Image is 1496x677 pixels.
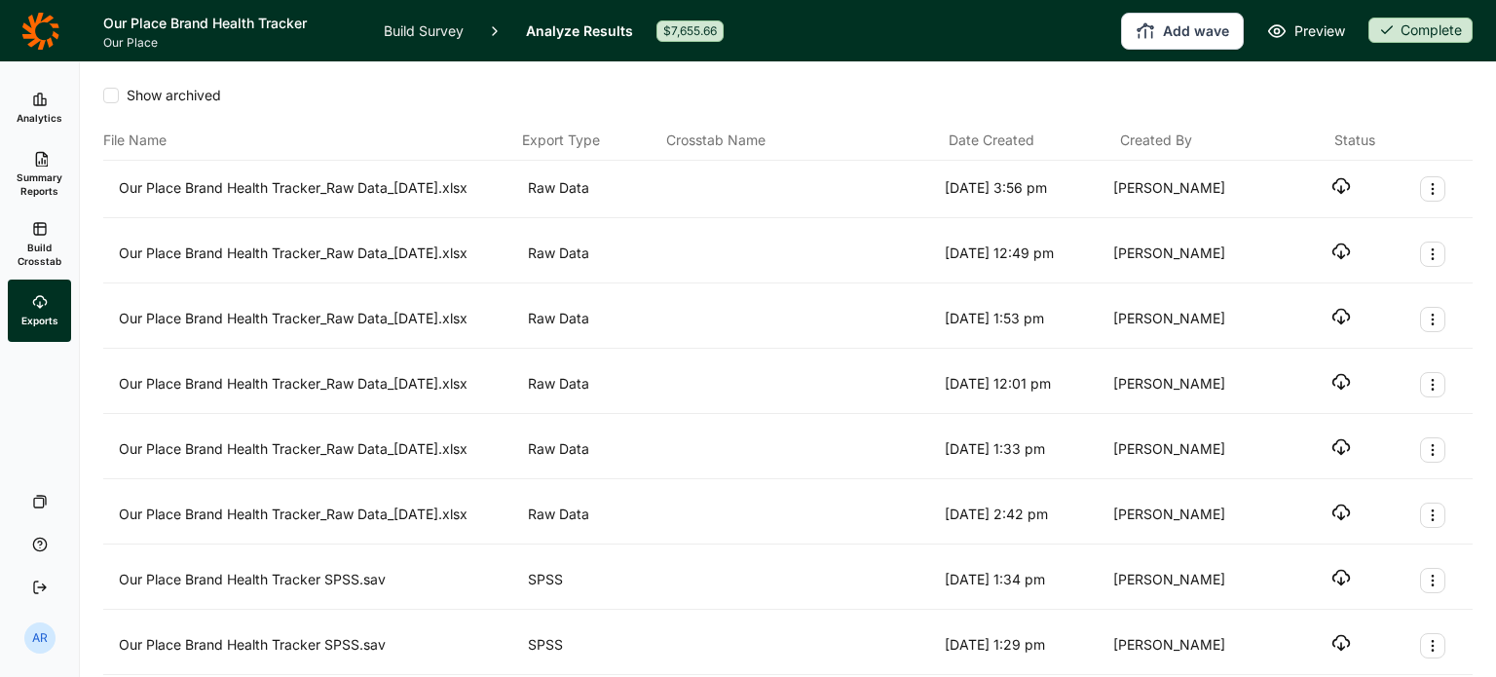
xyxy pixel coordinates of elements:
[1113,307,1274,332] div: [PERSON_NAME]
[1113,437,1274,463] div: [PERSON_NAME]
[8,77,71,139] a: Analytics
[528,307,661,332] div: Raw Data
[666,129,940,152] div: Crosstab Name
[1331,176,1351,196] button: Download file
[528,633,661,658] div: SPSS
[1121,13,1244,50] button: Add wave
[1113,242,1274,267] div: [PERSON_NAME]
[1331,242,1351,261] button: Download file
[945,503,1105,528] div: [DATE] 2:42 pm
[1113,372,1274,397] div: [PERSON_NAME]
[17,111,62,125] span: Analytics
[103,12,360,35] h1: Our Place Brand Health Tracker
[119,86,221,105] span: Show archived
[119,633,520,658] div: Our Place Brand Health Tracker SPSS.sav
[1420,503,1445,528] button: Export Actions
[103,35,360,51] span: Our Place
[1113,176,1274,202] div: [PERSON_NAME]
[1113,568,1274,593] div: [PERSON_NAME]
[119,503,520,528] div: Our Place Brand Health Tracker_Raw Data_[DATE].xlsx
[1420,437,1445,463] button: Export Actions
[119,242,520,267] div: Our Place Brand Health Tracker_Raw Data_[DATE].xlsx
[1368,18,1473,45] button: Complete
[656,20,724,42] div: $7,655.66
[1331,633,1351,653] button: Download file
[945,437,1105,463] div: [DATE] 1:33 pm
[1368,18,1473,43] div: Complete
[119,372,520,397] div: Our Place Brand Health Tracker_Raw Data_[DATE].xlsx
[21,314,58,327] span: Exports
[1113,633,1274,658] div: [PERSON_NAME]
[119,437,520,463] div: Our Place Brand Health Tracker_Raw Data_[DATE].xlsx
[16,170,63,198] span: Summary Reports
[1331,503,1351,522] button: Download file
[1267,19,1345,43] a: Preview
[1334,129,1375,152] div: Status
[1420,372,1445,397] button: Export Actions
[528,503,661,528] div: Raw Data
[16,241,63,268] span: Build Crosstab
[945,633,1105,658] div: [DATE] 1:29 pm
[945,307,1105,332] div: [DATE] 1:53 pm
[1331,372,1351,392] button: Download file
[24,622,56,654] div: AR
[1113,503,1274,528] div: [PERSON_NAME]
[528,242,661,267] div: Raw Data
[119,307,520,332] div: Our Place Brand Health Tracker_Raw Data_[DATE].xlsx
[1331,568,1351,587] button: Download file
[1420,242,1445,267] button: Export Actions
[945,568,1105,593] div: [DATE] 1:34 pm
[119,176,520,202] div: Our Place Brand Health Tracker_Raw Data_[DATE].xlsx
[945,372,1105,397] div: [DATE] 12:01 pm
[945,242,1105,267] div: [DATE] 12:49 pm
[1294,19,1345,43] span: Preview
[1120,129,1285,152] div: Created By
[528,176,661,202] div: Raw Data
[522,129,659,152] div: Export Type
[528,437,661,463] div: Raw Data
[949,129,1113,152] div: Date Created
[528,372,661,397] div: Raw Data
[1420,176,1445,202] button: Export Actions
[1331,437,1351,457] button: Download file
[8,280,71,342] a: Exports
[103,129,514,152] div: File Name
[1420,633,1445,658] button: Export Actions
[528,568,661,593] div: SPSS
[119,568,520,593] div: Our Place Brand Health Tracker SPSS.sav
[1331,307,1351,326] button: Download file
[8,209,71,280] a: Build Crosstab
[8,139,71,209] a: Summary Reports
[1420,307,1445,332] button: Export Actions
[945,176,1105,202] div: [DATE] 3:56 pm
[1420,568,1445,593] button: Export Actions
